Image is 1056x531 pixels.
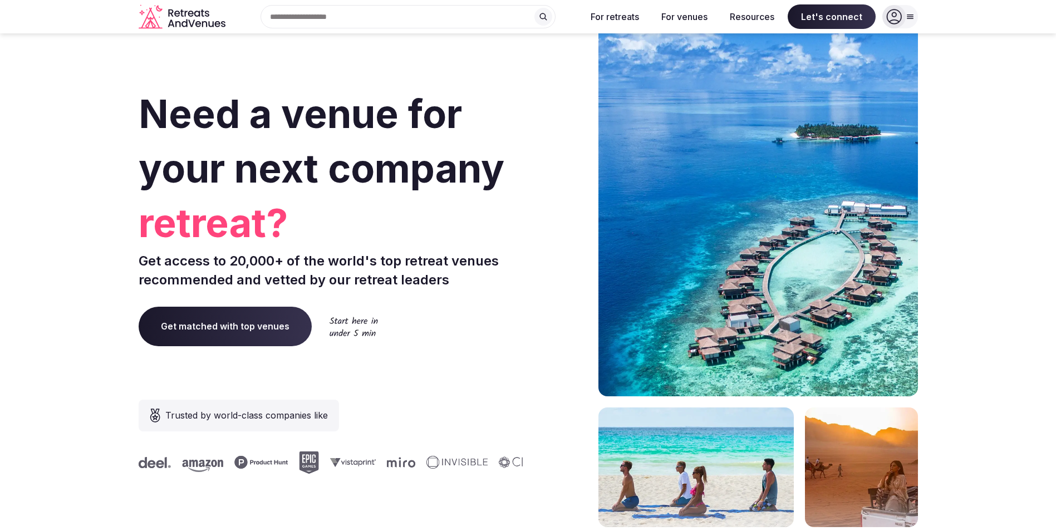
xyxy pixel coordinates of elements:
span: retreat? [139,196,524,250]
svg: Deel company logo [137,457,169,468]
a: Visit the homepage [139,4,228,29]
button: Resources [721,4,783,29]
svg: Invisible company logo [425,456,486,469]
span: Let's connect [788,4,876,29]
img: woman sitting in back of truck with camels [805,407,918,527]
a: Get matched with top venues [139,307,312,346]
img: Start here in under 5 min [330,317,378,336]
button: For retreats [582,4,648,29]
button: For venues [652,4,716,29]
p: Get access to 20,000+ of the world's top retreat venues recommended and vetted by our retreat lea... [139,252,524,289]
svg: Retreats and Venues company logo [139,4,228,29]
span: Need a venue for your next company [139,90,504,192]
svg: Miro company logo [385,457,414,468]
svg: Vistaprint company logo [328,458,374,467]
img: yoga on tropical beach [598,407,794,527]
span: Trusted by world-class companies like [165,409,328,422]
svg: Epic Games company logo [297,451,317,474]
